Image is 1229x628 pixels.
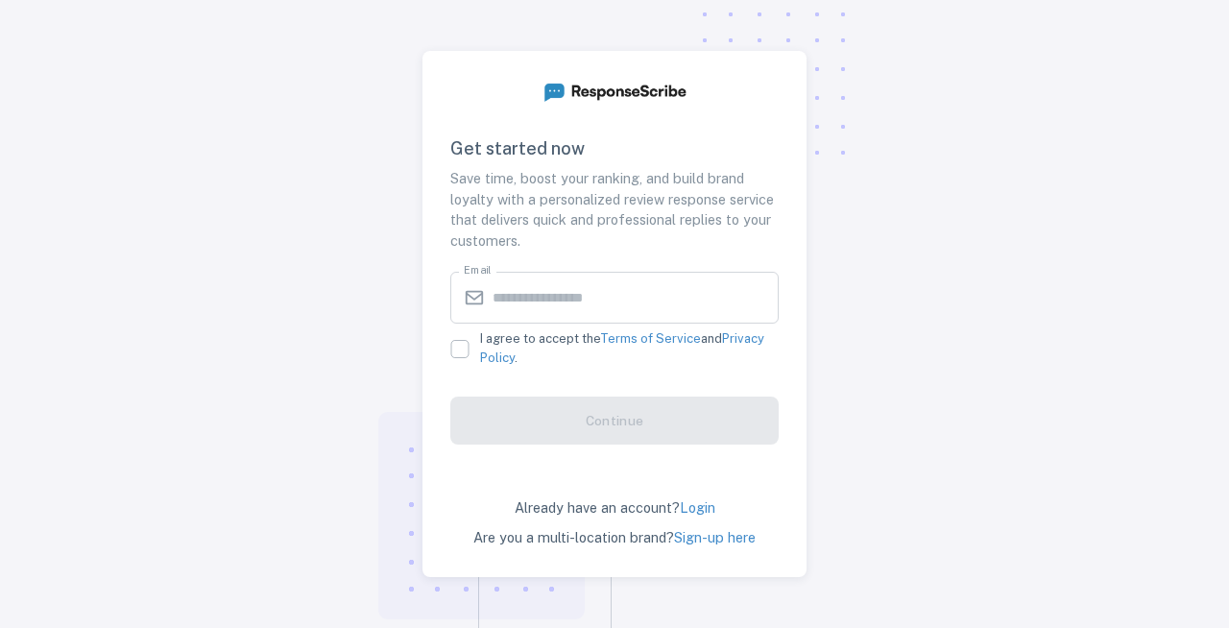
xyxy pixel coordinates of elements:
[480,329,779,367] span: I agree to accept the and .
[480,331,764,365] a: Privacy Policy
[464,263,491,278] label: Email
[450,135,779,163] h6: Get started now
[542,79,687,103] img: ResponseScribe
[422,527,807,548] p: Are you a multi-location brand?
[422,497,807,519] p: Already have an account?
[450,168,779,251] p: Save time, boost your ranking, and build brand loyalty with a personalized review response servic...
[600,331,701,346] a: Terms of Service
[674,529,756,545] a: Sign-up here
[680,499,715,516] a: Login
